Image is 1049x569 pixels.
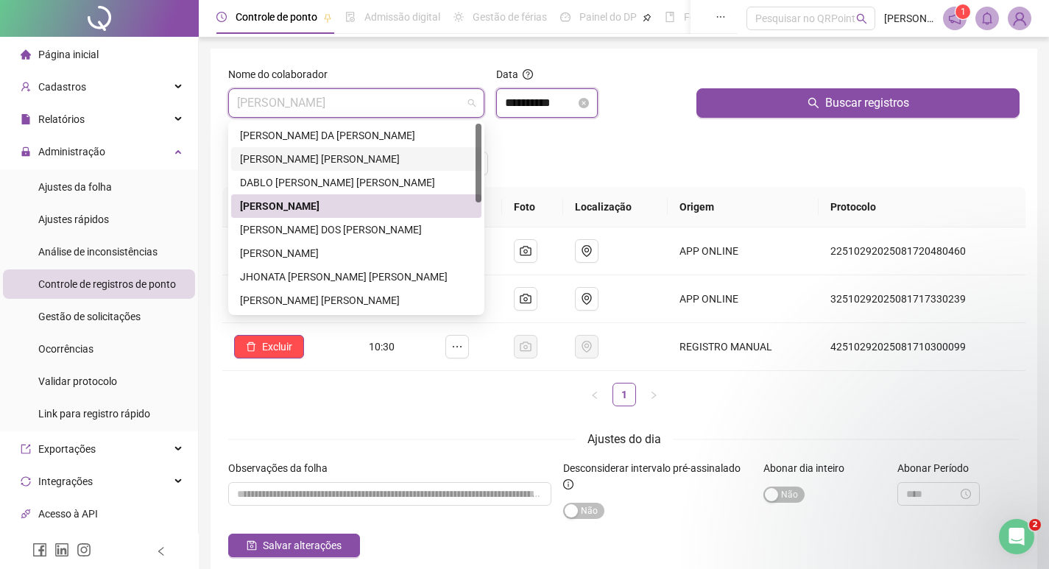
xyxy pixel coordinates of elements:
span: camera [520,293,531,305]
span: info-circle [563,479,573,490]
span: environment [581,293,593,305]
div: JHONATA PEREIRA DE SOUZA [231,265,481,289]
span: user-add [21,82,31,92]
span: ellipsis [716,12,726,22]
span: Validar protocolo [38,375,117,387]
div: [PERSON_NAME] DA [PERSON_NAME] [240,127,473,144]
td: APP ONLINE [668,227,819,275]
span: api [21,509,31,519]
span: Acesso à API [38,508,98,520]
span: Integrações [38,476,93,487]
button: Excluir [234,335,304,358]
a: 1 [613,384,635,406]
span: camera [520,245,531,257]
div: CELIO RODRIGUES CARNEIRO [231,147,481,171]
span: notification [948,12,961,25]
span: 10:30 [369,341,395,353]
span: lock [21,146,31,157]
span: file-done [345,12,356,22]
span: ellipsis [451,341,463,353]
span: linkedin [54,543,69,557]
span: Ajustes rápidos [38,213,109,225]
div: [PERSON_NAME] [PERSON_NAME] [240,151,473,167]
span: right [649,391,658,400]
span: search [856,13,867,24]
span: environment [581,245,593,257]
div: FABRÍCIO DANTAS BARBOSA [231,241,481,265]
label: Observações da folha [228,460,337,476]
li: Próxima página [642,383,665,406]
td: APP ONLINE [668,275,819,323]
span: question-circle [523,69,533,79]
span: file [21,114,31,124]
label: Nome do colaborador [228,66,337,82]
th: Foto [502,187,563,227]
div: ADELSON MARTINS DA LUZ NETO [231,124,481,147]
span: DILSON XAVIER DA SILVA [237,89,476,117]
span: Excluir [262,339,292,355]
span: left [156,546,166,556]
div: DILSON XAVIER DA SILVA [231,194,481,218]
span: 1 [961,7,966,17]
span: Ajustes do dia [587,432,661,446]
span: Admissão digital [364,11,440,23]
span: Relatórios [38,113,85,125]
li: Página anterior [583,383,607,406]
span: left [590,391,599,400]
button: left [583,383,607,406]
td: 22510292025081720480460 [819,227,1025,275]
span: Link para registro rápido [38,408,150,420]
span: Data [496,68,518,80]
div: EZEQUIEL MOTA DOS SANTOS [231,218,481,241]
span: instagram [77,543,91,557]
td: 32510292025081717330239 [819,275,1025,323]
div: DABLO FERREIRA DE OLIVEIRA [231,171,481,194]
iframe: Intercom live chat [999,519,1034,554]
td: REGISTRO MANUAL [668,323,819,371]
span: Desconsiderar intervalo pré-assinalado [563,462,741,474]
div: [PERSON_NAME] [PERSON_NAME] [240,292,473,308]
span: clock-circle [216,12,227,22]
span: sun [453,12,464,22]
span: delete [246,342,256,352]
span: 2 [1029,519,1041,531]
span: Cadastros [38,81,86,93]
span: search [808,97,819,109]
span: facebook [32,543,47,557]
span: Ajustes da folha [38,181,112,193]
span: export [21,444,31,454]
button: Buscar registros [696,88,1020,118]
span: Administração [38,146,105,158]
th: Protocolo [819,187,1025,227]
span: pushpin [323,13,332,22]
li: 1 [612,383,636,406]
label: Abonar Período [897,460,978,476]
span: pushpin [643,13,651,22]
div: JHONATA [PERSON_NAME] [PERSON_NAME] [240,269,473,285]
td: 42510292025081710300099 [819,323,1025,371]
img: 85622 [1009,7,1031,29]
span: Controle de registros de ponto [38,278,176,290]
span: Controle de ponto [236,11,317,23]
span: save [247,540,257,551]
button: right [642,383,665,406]
label: Abonar dia inteiro [763,460,854,476]
div: DABLO [PERSON_NAME] [PERSON_NAME] [240,174,473,191]
span: Análise de inconsistências [38,246,158,258]
span: sync [21,476,31,487]
sup: 1 [956,4,970,19]
span: close-circle [579,98,589,108]
span: book [665,12,675,22]
button: Salvar alterações [228,534,360,557]
span: Folha de pagamento [684,11,778,23]
span: Buscar registros [825,94,909,112]
div: [PERSON_NAME] [240,198,473,214]
span: Gestão de solicitações [38,311,141,322]
span: dashboard [560,12,571,22]
div: JOAO SOUSA DE ARAUJO [231,289,481,312]
div: [PERSON_NAME] [240,245,473,261]
span: home [21,49,31,60]
div: [PERSON_NAME] DOS [PERSON_NAME] [240,222,473,238]
span: Gestão de férias [473,11,547,23]
span: Página inicial [38,49,99,60]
